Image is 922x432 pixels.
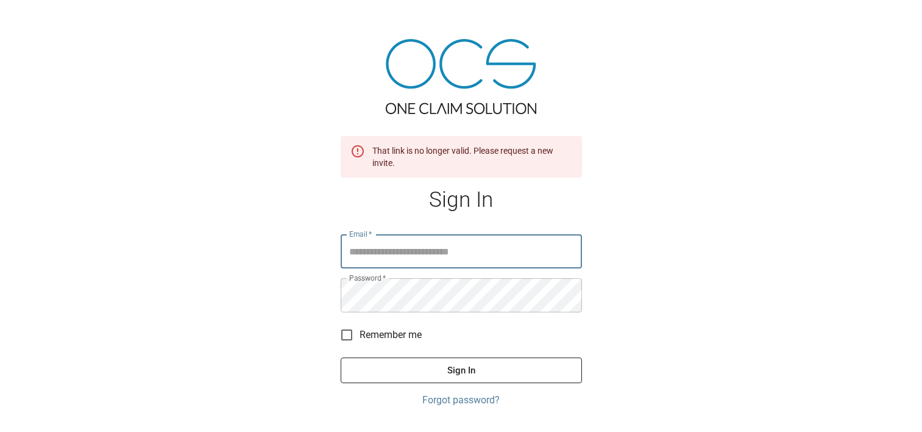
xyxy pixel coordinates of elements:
img: ocs-logo-tra.png [386,39,536,114]
div: That link is no longer valid. Please request a new invite. [372,140,572,174]
label: Password [349,273,386,283]
h1: Sign In [341,187,582,212]
a: Forgot password? [341,393,582,408]
label: Email [349,229,372,239]
button: Sign In [341,358,582,383]
span: Remember me [360,328,422,342]
img: ocs-logo-white-transparent.png [15,7,63,32]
